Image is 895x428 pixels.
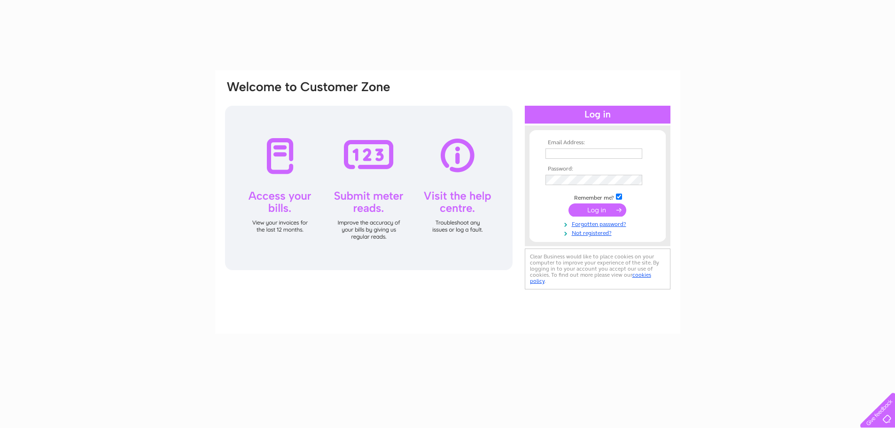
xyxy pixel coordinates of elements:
th: Email Address: [543,140,652,146]
th: Password: [543,166,652,172]
td: Remember me? [543,192,652,202]
a: Forgotten password? [545,219,652,228]
a: Not registered? [545,228,652,237]
input: Submit [568,203,626,217]
div: Clear Business would like to place cookies on your computer to improve your experience of the sit... [525,249,670,289]
a: cookies policy [530,272,651,284]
